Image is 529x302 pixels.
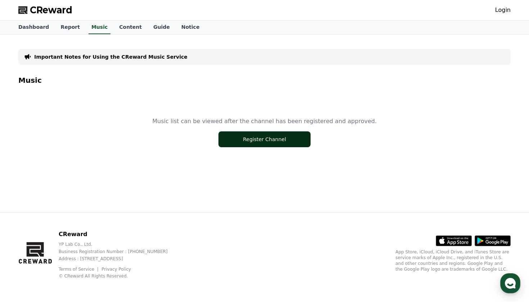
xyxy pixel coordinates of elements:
a: Login [495,6,511,14]
p: © CReward All Rights Reserved. [59,273,179,279]
a: CReward [18,4,72,16]
p: Music list can be viewed after the channel has been registered and approved. [152,117,376,126]
a: Music [89,21,110,34]
span: Settings [107,239,124,245]
a: Settings [93,228,138,246]
a: Terms of Service [59,267,100,272]
a: Guide [148,21,176,34]
p: App Store, iCloud, iCloud Drive, and iTunes Store are service marks of Apple Inc., registered in ... [395,249,511,272]
p: Address : [STREET_ADDRESS] [59,256,179,262]
a: Notice [176,21,205,34]
a: Privacy Policy [101,267,131,272]
span: Messages [60,239,81,245]
span: CReward [30,4,72,16]
a: Content [113,21,148,34]
p: Business Registration Number : [PHONE_NUMBER] [59,249,179,254]
a: Dashboard [13,21,55,34]
button: Register Channel [218,131,311,147]
p: YP Lab Co., Ltd. [59,242,179,247]
span: Home [18,239,31,245]
h4: Music [18,76,511,84]
a: Messages [48,228,93,246]
a: Report [55,21,86,34]
a: Important Notes for Using the CReward Music Service [34,53,187,60]
p: CReward [59,230,179,239]
a: Home [2,228,48,246]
